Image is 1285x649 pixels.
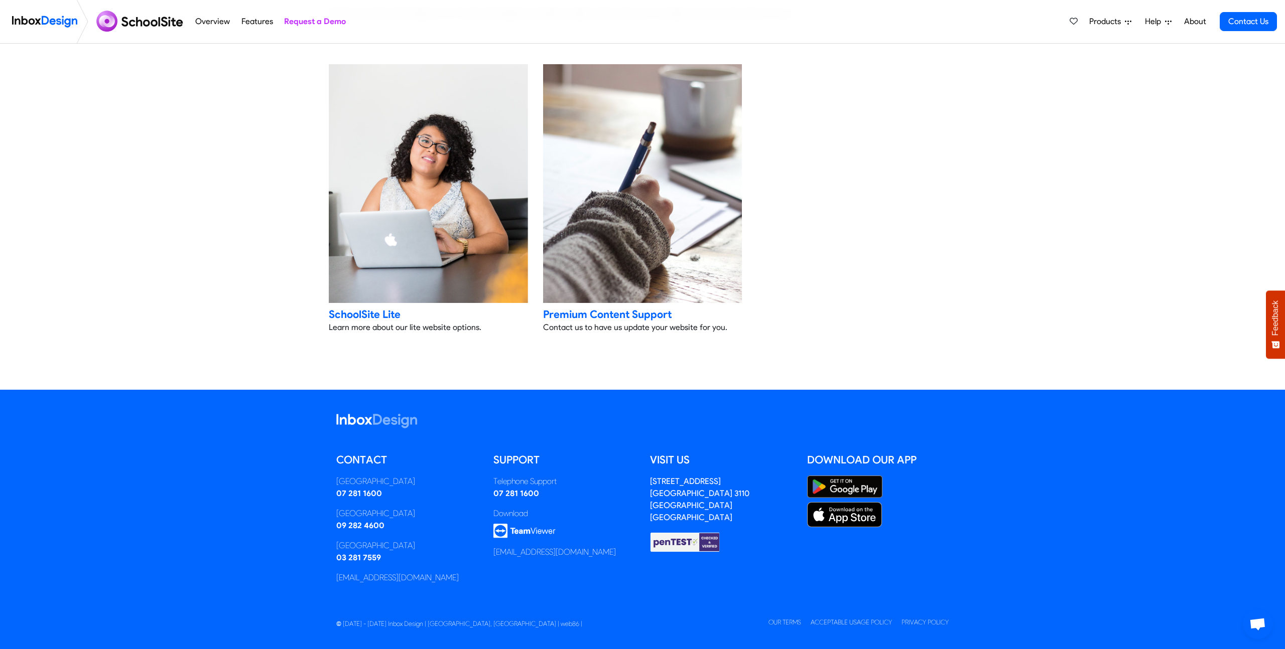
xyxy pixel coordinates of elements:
[336,475,478,488] div: [GEOGRAPHIC_DATA]
[650,537,720,546] a: Checked & Verified by penTEST
[193,12,233,32] a: Overview
[1089,16,1125,28] span: Products
[493,475,635,488] div: Telephone Support
[807,502,882,527] img: Apple App Store
[543,307,742,322] div: Premium Content Support
[336,540,478,552] div: [GEOGRAPHIC_DATA]
[1141,12,1176,32] a: Help
[1181,12,1209,32] a: About
[493,452,635,467] h5: Support
[336,620,582,627] span: © [DATE] - [DATE] Inbox Design | [GEOGRAPHIC_DATA], [GEOGRAPHIC_DATA] | web86 |
[650,476,749,522] address: [STREET_ADDRESS] [GEOGRAPHIC_DATA] 3110 [GEOGRAPHIC_DATA] [GEOGRAPHIC_DATA]
[281,12,348,32] a: Request a Demo
[336,553,381,562] a: 03 281 7559
[902,618,949,626] a: Privacy Policy
[493,489,539,498] a: 07 281 1600
[493,524,556,538] img: logo_teamviewer.svg
[329,307,528,322] div: SchoolSite Lite
[336,573,459,582] a: [EMAIL_ADDRESS][DOMAIN_NAME]
[336,508,478,520] div: [GEOGRAPHIC_DATA]
[768,618,801,626] a: Our Terms
[238,12,276,32] a: Features
[1085,12,1135,32] a: Products
[329,64,528,303] img: 2021_12_21_job-interview.jpg
[493,508,635,520] div: Download
[650,532,720,553] img: Checked & Verified by penTEST
[811,618,892,626] a: Acceptable Usage Policy
[1220,12,1277,31] a: Contact Us
[807,475,882,498] img: Google Play Store
[650,452,792,467] h5: Visit us
[543,321,742,334] p: ​Contact us to have us update your website for you.
[1243,609,1273,639] a: Mở cuộc trò chuyện
[336,521,384,530] a: 09 282 4600
[493,547,616,557] a: [EMAIL_ADDRESS][DOMAIN_NAME]
[336,452,478,467] h5: Contact
[336,489,382,498] a: 07 281 1600
[336,414,417,428] img: logo_inboxdesign_white.svg
[650,476,749,522] a: [STREET_ADDRESS][GEOGRAPHIC_DATA] 3110[GEOGRAPHIC_DATA][GEOGRAPHIC_DATA]
[329,321,528,334] p: Learn more about our lite website options.
[1271,300,1280,336] span: Feedback
[1145,16,1165,28] span: Help
[92,10,190,34] img: schoolsite logo
[538,58,747,309] img: 2021_12_21_writing-pen-paper.jpg
[1266,290,1285,359] button: Feedback - Show survey
[807,452,949,467] h5: Download our App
